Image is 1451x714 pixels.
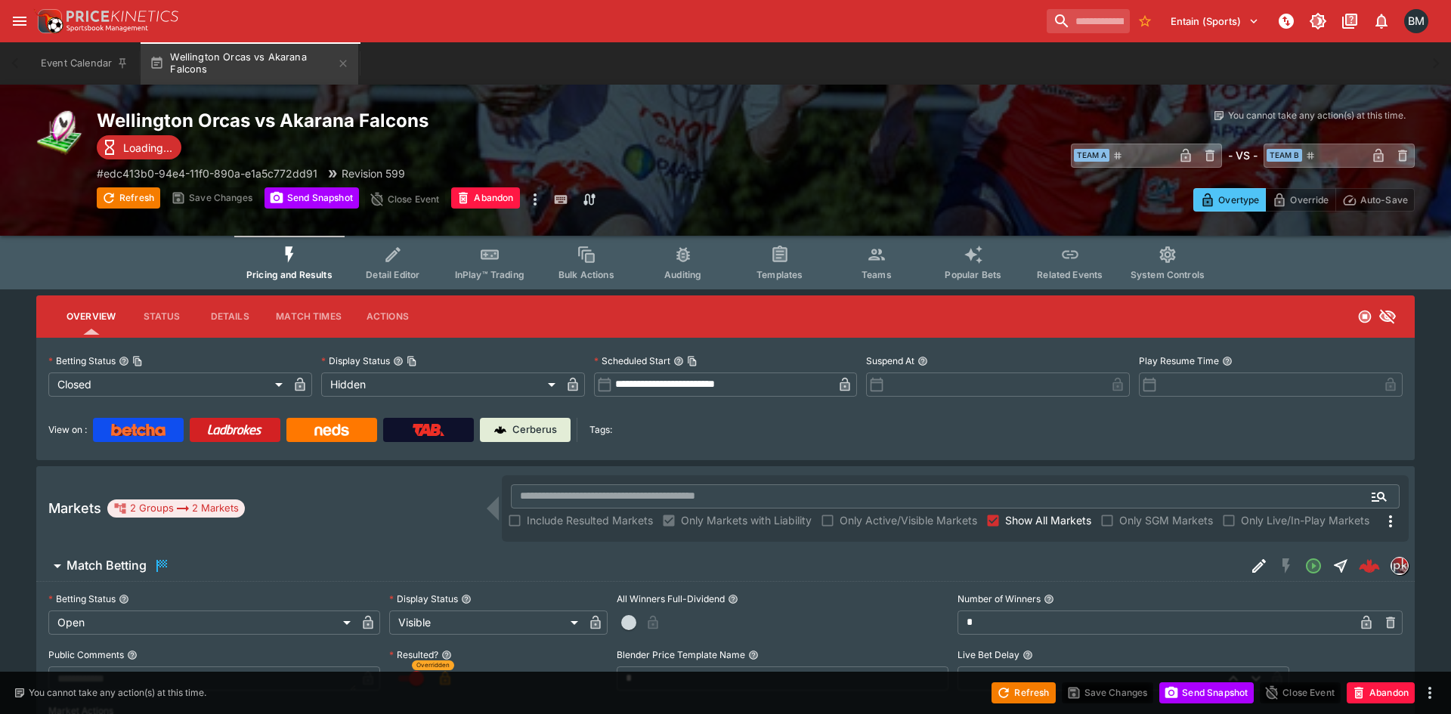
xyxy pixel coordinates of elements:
span: Teams [862,269,892,280]
button: Documentation [1336,8,1363,35]
div: Hidden [321,372,561,397]
p: All Winners Full-Dividend [617,592,725,605]
div: 5f19a54c-99e6-4e1b-b8b3-0e3ee5008864 [1359,555,1380,576]
button: more [526,187,544,212]
button: Byron Monk [1400,5,1433,38]
button: Public Comments [127,650,138,660]
button: SGM Disabled [1273,552,1300,580]
span: Mark an event as closed and abandoned. [451,190,519,205]
p: Blender Price Template Name [617,648,745,661]
button: No Bookmarks [1133,9,1157,33]
img: Ladbrokes [207,424,262,436]
button: NOT Connected to PK [1273,8,1300,35]
div: Visible [389,610,583,635]
button: Overtype [1193,188,1266,212]
label: Tags: [589,418,612,442]
button: Send Snapshot [1159,682,1254,703]
button: Abandon [1347,682,1415,703]
button: Number of Winners [1044,594,1054,604]
div: Start From [1193,188,1415,212]
img: PriceKinetics Logo [33,6,63,36]
img: rugby_league.png [36,109,85,157]
span: Related Events [1037,269,1103,280]
button: Toggle light/dark mode [1304,8,1332,35]
button: Display Status [461,594,472,604]
span: System Controls [1131,269,1205,280]
h6: - VS - [1228,147,1258,163]
p: Cerberus [512,422,557,437]
div: 2 Groups 2 Markets [113,499,239,518]
button: Event Calendar [32,42,138,85]
a: Cerberus [480,418,571,442]
button: Actions [354,298,422,335]
img: Neds [314,424,348,436]
button: Copy To Clipboard [132,356,143,366]
a: 5f19a54c-99e6-4e1b-b8b3-0e3ee5008864 [1354,551,1384,581]
p: Play Resume Time [1139,354,1219,367]
h2: Copy To Clipboard [97,109,756,132]
p: Overtype [1218,192,1259,208]
div: Byron Monk [1404,9,1428,33]
span: Only Markets with Liability [681,512,812,528]
div: Event type filters [234,236,1217,289]
p: Loading... [123,140,172,156]
button: open drawer [6,8,33,35]
span: Include Resulted Markets [527,512,653,528]
button: Open [1300,552,1327,580]
p: Display Status [389,592,458,605]
button: Scheduled StartCopy To Clipboard [673,356,684,366]
p: Betting Status [48,354,116,367]
button: Refresh [992,682,1055,703]
span: Popular Bets [945,269,1001,280]
img: logo-cerberus--red.svg [1359,555,1380,576]
button: Notifications [1368,8,1395,35]
button: Override [1265,188,1335,212]
span: Team A [1074,149,1109,162]
button: Play Resume Time [1222,356,1233,366]
span: Auditing [664,269,701,280]
p: Public Comments [48,648,124,661]
button: Straight [1327,552,1354,580]
span: Only Active/Visible Markets [840,512,977,528]
button: Open [1366,483,1393,510]
button: Details [196,298,264,335]
svg: Closed [1357,309,1372,324]
p: You cannot take any action(s) at this time. [1228,109,1406,122]
span: Detail Editor [366,269,419,280]
p: Display Status [321,354,390,367]
div: Open [48,610,356,635]
img: Sportsbook Management [67,25,148,32]
button: Resulted? [441,650,452,660]
p: Auto-Save [1360,192,1408,208]
span: Mark an event as closed and abandoned. [1347,684,1415,699]
p: You cannot take any action(s) at this time. [29,686,206,700]
button: Betting Status [119,594,129,604]
button: Wellington Orcas vs Akarana Falcons [141,42,358,85]
button: Overview [54,298,128,335]
button: Edit Detail [1245,552,1273,580]
span: Team B [1267,149,1302,162]
p: Number of Winners [958,592,1041,605]
button: All Winners Full-Dividend [728,594,738,604]
button: Send Snapshot [265,187,359,209]
span: Show All Markets [1005,512,1091,528]
button: Auto-Save [1335,188,1415,212]
img: PriceKinetics [67,11,178,22]
button: Copy To Clipboard [687,356,698,366]
button: Refresh [97,187,160,209]
button: Suspend At [917,356,928,366]
span: Bulk Actions [558,269,614,280]
svg: Hidden [1378,308,1397,326]
label: View on : [48,418,87,442]
button: Betting StatusCopy To Clipboard [119,356,129,366]
button: Copy To Clipboard [407,356,417,366]
h5: Markets [48,499,101,517]
svg: Open [1304,557,1323,575]
div: Closed [48,372,288,397]
p: Revision 599 [342,165,405,181]
span: Only SGM Markets [1119,512,1213,528]
svg: More [1381,512,1400,530]
button: Status [128,298,196,335]
img: pricekinetics [1391,558,1408,574]
span: Pricing and Results [246,269,333,280]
